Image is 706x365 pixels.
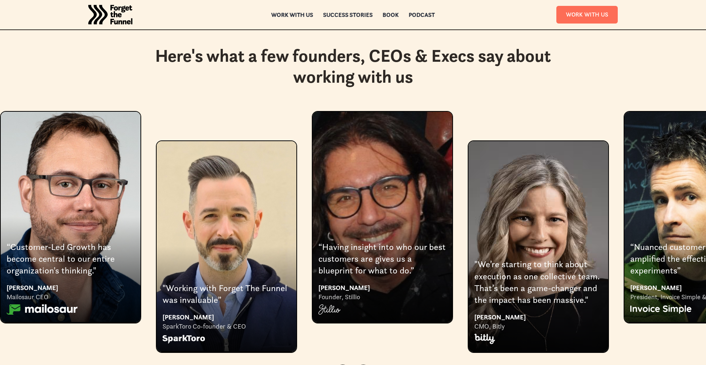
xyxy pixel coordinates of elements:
[474,322,602,331] div: CMO, Bitly
[318,241,446,277] div: “Having insight into who our best customers are gives us a blueprint for what to do.”
[556,6,618,23] a: Work With Us
[156,111,297,352] div: 4 of 9
[323,12,373,17] a: Success Stories
[125,45,581,87] h2: Here's what a few founders, CEOs & Execs say about working with us
[474,312,602,322] div: [PERSON_NAME]
[271,12,313,17] a: Work with us
[474,258,602,306] div: "We’re starting to think about execution as one collective team. That’s been a game-changer and t...
[163,322,290,331] div: SparkToro Co-founder & CEO
[7,283,135,293] div: [PERSON_NAME]
[468,111,609,352] div: 6 of 9
[7,241,135,277] div: “Customer-Led Growth has become central to our entire organization's thinking."
[383,12,399,17] a: Book
[312,111,453,323] div: 5 of 9
[163,312,290,322] div: [PERSON_NAME]
[318,293,446,301] div: Founder, Stillio
[318,283,446,293] div: [PERSON_NAME]
[163,282,290,306] div: "Working with Forget The Funnel was invaluable”
[7,293,135,301] div: Mailosaur CEO
[409,12,435,17] a: Podcast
